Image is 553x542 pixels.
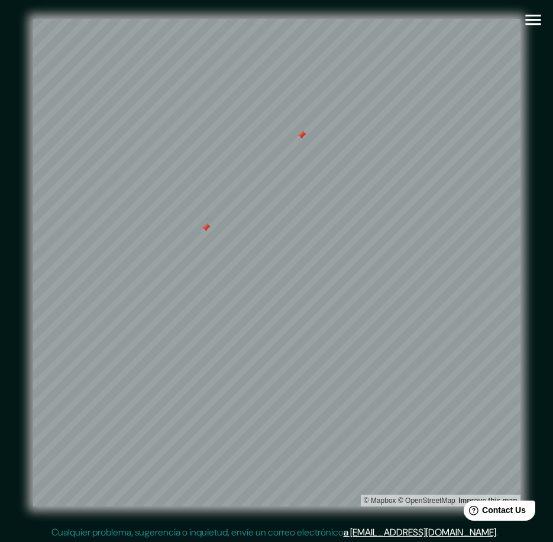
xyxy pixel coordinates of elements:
div: . [500,525,502,540]
a: Mapbox [364,496,396,505]
canvas: Mapa [33,19,520,506]
p: Cualquier problema, sugerencia o inquietud, envíe un correo electrónico . [51,525,498,540]
div: . [498,525,500,540]
a: OpenStreetMap [398,496,455,505]
iframe: Help widget launcher [448,496,540,529]
a: a [EMAIL_ADDRESS][DOMAIN_NAME] [344,526,496,538]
